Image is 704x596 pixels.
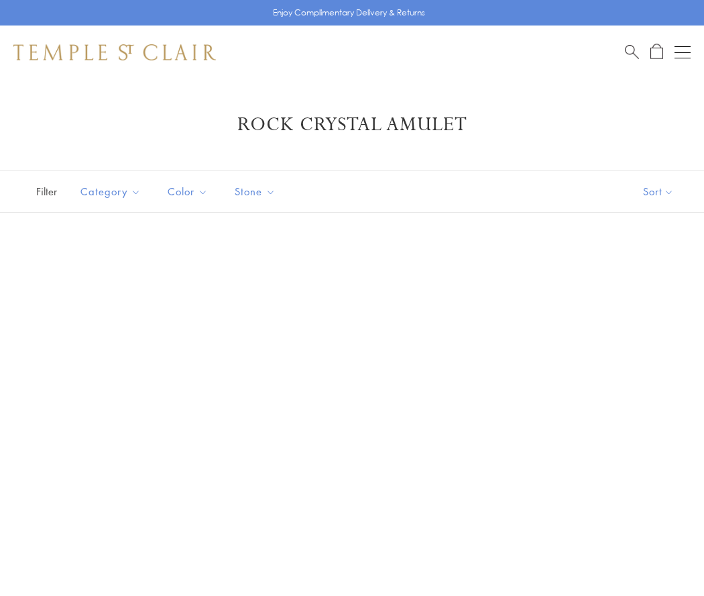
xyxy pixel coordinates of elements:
[225,177,286,207] button: Stone
[228,183,286,200] span: Stone
[613,171,704,212] button: Show sort by
[74,183,151,200] span: Category
[674,44,691,60] button: Open navigation
[34,113,670,137] h1: Rock Crystal Amulet
[161,183,218,200] span: Color
[13,44,216,60] img: Temple St. Clair
[70,177,151,207] button: Category
[158,177,218,207] button: Color
[273,6,425,19] p: Enjoy Complimentary Delivery & Returns
[625,44,639,60] a: Search
[650,44,663,60] a: Open Shopping Bag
